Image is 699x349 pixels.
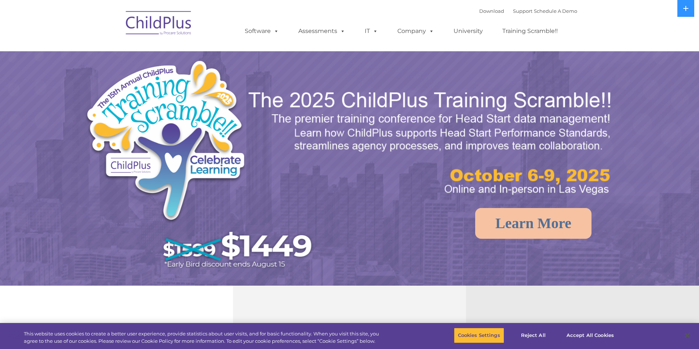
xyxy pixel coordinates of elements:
button: Close [679,327,695,344]
a: Assessments [291,24,353,38]
img: ChildPlus by Procare Solutions [122,6,196,42]
a: University [446,24,490,38]
a: Company [390,24,441,38]
a: Learn More [475,208,591,239]
a: Download [479,8,504,14]
a: Software [237,24,286,38]
a: IT [357,24,385,38]
button: Cookies Settings [454,328,504,343]
a: Training Scramble!! [495,24,565,38]
div: This website uses cookies to create a better user experience, provide statistics about user visit... [24,330,385,345]
button: Accept All Cookies [563,328,618,343]
a: Schedule A Demo [534,8,577,14]
button: Reject All [510,328,556,343]
font: | [479,8,577,14]
a: Support [513,8,532,14]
